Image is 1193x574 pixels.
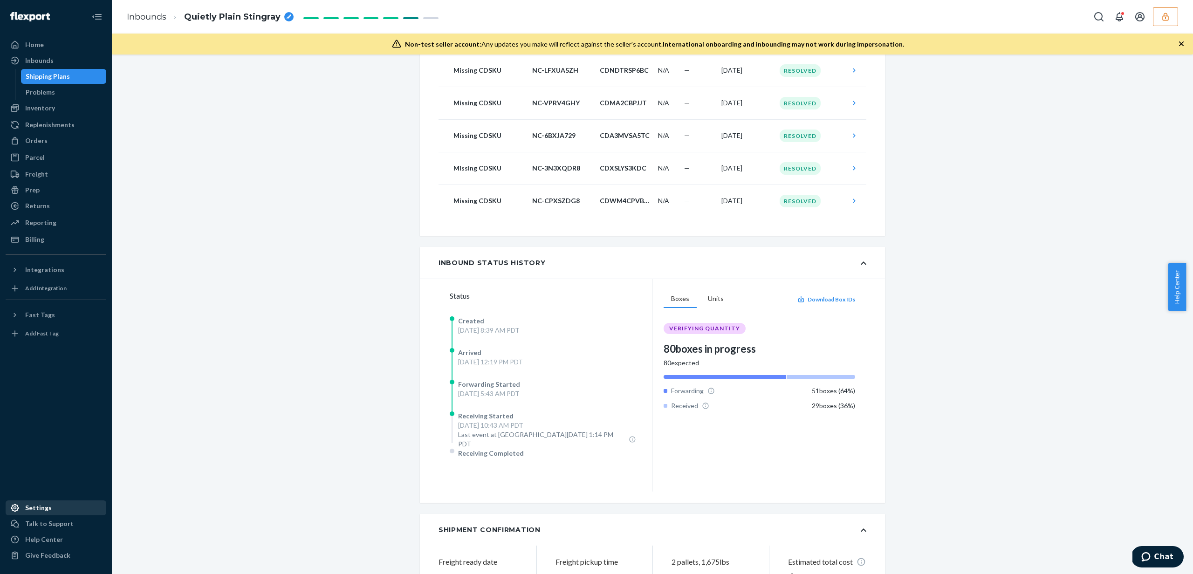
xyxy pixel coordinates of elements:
p: Missing CDSKU [453,164,525,173]
p: CDMA2CBPJJT [600,98,651,108]
p: Freight ready date [439,557,518,567]
p: NC-3N3XQDR8 [532,164,592,173]
span: — [684,99,690,107]
td: [DATE] [718,54,776,87]
span: Receiving Started [458,412,514,420]
a: Inbounds [127,12,166,22]
span: — [684,66,690,74]
a: Prep [6,183,106,198]
td: [DATE] [718,152,776,184]
a: Reporting [6,215,106,230]
span: Arrived [458,348,481,356]
p: NC-LFXUA5ZH [532,66,592,75]
div: Shipping Plans [26,72,70,81]
a: Home [6,37,106,52]
span: International onboarding and inbounding may not work during impersonation. [663,40,904,48]
td: [DATE] [718,184,776,217]
td: [DATE] [718,119,776,152]
span: Quietly Plain Stingray [184,11,281,23]
div: Add Integration [25,284,67,292]
div: Help Center [25,535,63,544]
div: Status [450,290,652,301]
button: Open notifications [1110,7,1129,26]
ol: breadcrumbs [119,3,301,31]
p: CDNDTRSP6BC [600,66,651,75]
p: CDA3MVSA5TC [600,131,651,140]
div: 80 boxes in progress [664,342,855,356]
p: CDXSLYS3KDC [600,164,651,173]
div: Give Feedback [25,551,70,560]
td: N/A [654,184,680,217]
button: Close Navigation [88,7,106,26]
div: Problems [26,88,55,97]
span: Non-test seller account: [405,40,481,48]
div: Resolved [780,97,821,109]
button: Open account menu [1131,7,1149,26]
p: NC-CPXSZDG8 [532,196,592,205]
a: Shipping Plans [21,69,107,84]
img: Flexport logo [10,12,50,21]
div: Integrations [25,265,64,274]
div: Add Fast Tag [25,329,59,337]
a: Add Fast Tag [6,326,106,341]
p: Missing CDSKU [453,196,525,205]
div: Talk to Support [25,519,74,528]
div: Freight [25,170,48,179]
div: Parcel [25,153,45,162]
a: Inbounds [6,53,106,68]
a: Problems [21,85,107,100]
div: Reporting [25,218,56,227]
span: Created [458,317,484,325]
div: Resolved [780,130,821,142]
button: Give Feedback [6,548,106,563]
div: Shipment Confirmation [439,525,541,534]
div: Forwarding [664,386,715,396]
button: Help Center [1168,263,1186,311]
div: Inbounds [25,56,54,65]
div: Inventory [25,103,55,113]
span: — [684,197,690,205]
a: Freight [6,167,106,182]
p: Missing CDSKU [453,98,525,108]
button: Boxes [664,290,697,308]
span: — [684,131,690,139]
div: Resolved [780,64,821,77]
a: Add Integration [6,281,106,296]
button: Talk to Support [6,516,106,531]
span: — [684,164,690,172]
div: Inbound Status History [439,258,545,267]
a: Orders [6,133,106,148]
div: Resolved [780,162,821,175]
td: [DATE] [718,87,776,119]
p: NC-6BXJA729 [532,131,592,140]
button: Open Search Box [1090,7,1108,26]
div: Received [664,401,709,410]
div: Returns [25,201,50,211]
p: CDWM4CPVBE8 [600,196,651,205]
a: Billing [6,232,106,247]
div: 80 expected [664,358,855,368]
div: [DATE] 10:43 AM PDT [458,421,636,430]
button: Fast Tags [6,307,106,322]
div: Settings [25,503,52,512]
div: Billing [25,235,44,244]
div: [DATE] 8:39 AM PDT [458,326,520,335]
p: NC-VPRV4GHY [532,98,592,108]
iframe: Opens a widget where you can chat to one of our agents [1132,546,1184,569]
div: Prep [25,185,40,195]
div: Orders [25,136,48,145]
div: Replenishments [25,120,75,130]
button: Integrations [6,262,106,277]
td: N/A [654,54,680,87]
div: [DATE] 5:43 AM PDT [458,389,520,398]
span: VERIFYING QUANTITY [669,325,740,332]
p: Estimated total cost [788,557,867,567]
div: Resolved [780,195,821,207]
a: Inventory [6,101,106,116]
p: Missing CDSKU [453,66,525,75]
button: Download Box IDs [797,295,855,303]
span: Last event at [GEOGRAPHIC_DATA][DATE] 1:14 PM PDT [458,430,625,449]
div: 51 boxes ( 64 %) [812,386,855,396]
